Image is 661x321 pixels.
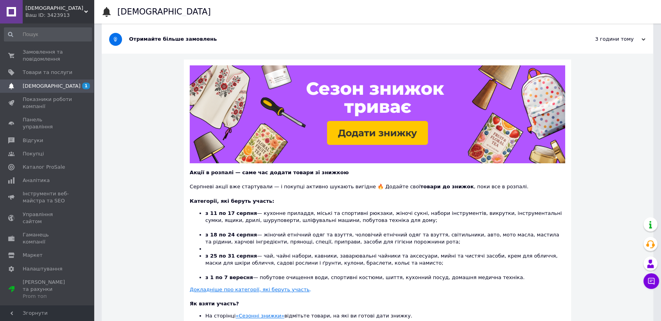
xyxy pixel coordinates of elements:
[23,116,72,130] span: Панель управління
[190,176,565,190] div: Серпневі акції вже стартували — і покупці активно шукають вигідне 🔥 Додайте свої , поки все в роз...
[23,293,72,300] div: Prom топ
[205,210,257,216] b: з 11 по 17 серпня
[205,252,565,274] li: — чай, чайні набори, кавники, заварювальні чайники та аксесуари, мийні та чистячі засоби, крем дл...
[205,312,565,319] li: На сторінці відмітьте товари, на які ви готові дати знижку.
[23,150,44,157] span: Покупці
[23,190,72,204] span: Інструменти веб-майстра та SEO
[205,274,253,280] b: з 1 по 7 вересня
[23,49,72,63] span: Замовлення та повідомлення
[190,170,348,175] b: Акції в розпалі — саме час додати товари зі знижкою
[25,12,94,19] div: Ваш ID: 3423913
[205,231,565,245] li: — жіночий етнічний одяг та взуття, чоловічий етнічний одяг та взуття, світильники, авто, мото мас...
[23,177,50,184] span: Аналітика
[23,137,43,144] span: Відгуки
[23,83,81,90] span: [DEMOGRAPHIC_DATA]
[23,231,72,245] span: Гаманець компанії
[117,7,211,16] h1: [DEMOGRAPHIC_DATA]
[4,27,92,41] input: Пошук
[205,253,257,259] b: з 25 по 31 серпня
[205,274,565,281] li: — побутове очищення води, спортивні костюми, шиття, кухонний посуд, домашня медична техніка.
[23,69,72,76] span: Товари та послуги
[129,36,567,43] div: Отримайте більше замовлень
[190,287,310,292] u: Докладніше про категорії, які беруть участь
[25,5,84,12] span: Levita
[643,273,659,289] button: Чат з покупцем
[23,164,65,171] span: Каталог ProSale
[567,36,645,43] div: 3 години тому
[23,211,72,225] span: Управління сайтом
[23,279,72,300] span: [PERSON_NAME] та рахунки
[190,287,311,292] a: Докладніше про категорії, які беруть участь.
[205,210,565,231] li: — кухонне приладдя, міські та спортивні рюкзаки, жіночі сукні, набори інструментів, викрутки, інс...
[420,184,474,189] b: товари до знижок
[190,301,239,307] b: Як взяти участь?
[23,252,43,259] span: Маркет
[235,313,284,319] a: «Сезонні знижки»
[205,232,257,238] b: з 18 по 24 серпня
[82,83,90,89] span: 1
[23,96,72,110] span: Показники роботи компанії
[190,198,274,204] b: Категорії, які беруть участь:
[23,265,63,272] span: Налаштування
